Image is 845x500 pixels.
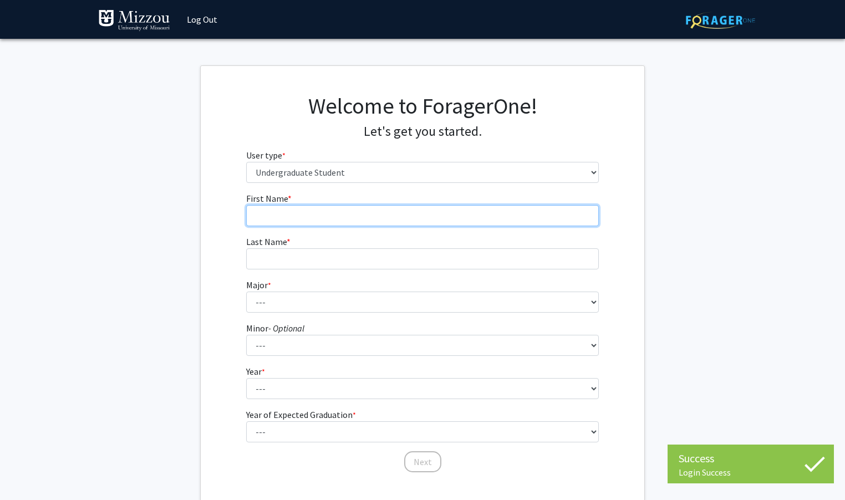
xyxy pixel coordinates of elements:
i: - Optional [268,323,304,334]
label: Major [246,278,271,292]
div: Success [679,450,823,467]
img: University of Missouri Logo [98,9,170,32]
label: Year of Expected Graduation [246,408,356,421]
button: Next [404,451,441,472]
div: Login Success [679,467,823,478]
label: Minor [246,322,304,335]
span: Last Name [246,236,287,247]
h1: Welcome to ForagerOne! [246,93,599,119]
img: ForagerOne Logo [686,12,755,29]
iframe: Chat [8,450,47,492]
label: User type [246,149,286,162]
label: Year [246,365,265,378]
h4: Let's get you started. [246,124,599,140]
span: First Name [246,193,288,204]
